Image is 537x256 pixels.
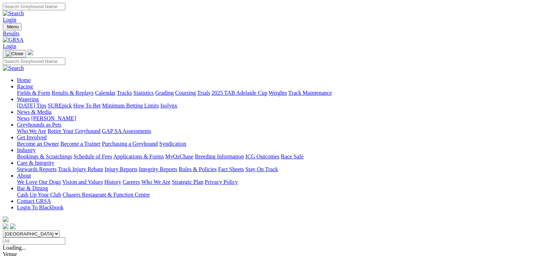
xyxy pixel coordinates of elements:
a: Tracks [117,90,132,96]
a: SUREpick [48,103,72,109]
div: About [17,179,534,185]
div: Racing [17,90,534,96]
a: Privacy Policy [205,179,238,185]
div: Wagering [17,103,534,109]
a: Purchasing a Greyhound [102,141,158,147]
a: ICG Outcomes [245,153,279,159]
a: News [17,115,30,121]
img: GRSA [3,37,24,43]
a: Stewards Reports [17,166,56,172]
a: 2025 TAB Adelaide Cup [211,90,267,96]
a: Home [17,77,31,83]
a: Rules & Policies [179,166,217,172]
a: News & Media [17,109,52,115]
a: Results [3,30,534,37]
a: Wagering [17,96,39,102]
input: Search [3,58,65,65]
a: Statistics [133,90,154,96]
div: Bar & Dining [17,192,534,198]
a: Applications & Forms [113,153,164,159]
img: Close [6,51,23,57]
img: twitter.svg [10,223,16,229]
a: Strategic Plan [172,179,203,185]
a: Contact GRSA [17,198,51,204]
img: facebook.svg [3,223,8,229]
a: Grading [155,90,174,96]
div: Industry [17,153,534,160]
a: Breeding Information [195,153,244,159]
input: Search [3,3,65,10]
a: Greyhounds as Pets [17,122,61,128]
a: Industry [17,147,36,153]
a: Careers [123,179,140,185]
a: Schedule of Fees [73,153,112,159]
img: logo-grsa-white.png [28,50,33,55]
span: Menu [7,24,19,29]
a: About [17,173,31,179]
img: Search [3,65,24,71]
a: Become a Trainer [60,141,101,147]
a: Bar & Dining [17,185,48,191]
span: Loading... [3,245,26,251]
a: Fact Sheets [218,166,244,172]
a: Coursing [175,90,196,96]
a: Retire Your Greyhound [48,128,101,134]
a: How To Bet [73,103,101,109]
a: Who We Are [141,179,171,185]
a: Get Involved [17,134,47,140]
img: Search [3,10,24,17]
button: Toggle navigation [3,50,26,58]
a: Results & Replays [52,90,94,96]
a: Racing [17,83,33,89]
div: Care & Integrity [17,166,534,173]
a: GAP SA Assessments [102,128,151,134]
a: Care & Integrity [17,160,54,166]
a: Isolynx [160,103,177,109]
a: Chasers Restaurant & Function Centre [62,192,150,198]
a: Calendar [95,90,115,96]
img: logo-grsa-white.png [3,216,8,222]
a: Track Injury Rebate [58,166,103,172]
a: Fields & Form [17,90,50,96]
a: [PERSON_NAME] [31,115,76,121]
a: Bookings & Scratchings [17,153,72,159]
a: Vision and Values [62,179,103,185]
a: Minimum Betting Limits [102,103,159,109]
a: Injury Reports [105,166,137,172]
a: We Love Our Dogs [17,179,61,185]
a: Login [3,17,16,23]
a: [DATE] Tips [17,103,46,109]
div: News & Media [17,115,534,122]
a: Integrity Reports [139,166,177,172]
a: Track Maintenance [288,90,332,96]
a: Stay On Track [245,166,278,172]
input: Select date [3,237,65,245]
a: History [104,179,121,185]
a: Login To Blackbook [17,204,64,210]
a: Syndication [159,141,186,147]
a: MyOzChase [165,153,193,159]
a: Race Safe [281,153,303,159]
a: Become an Owner [17,141,59,147]
div: Greyhounds as Pets [17,128,534,134]
a: Login [3,43,16,49]
a: Trials [197,90,210,96]
a: Who We Are [17,128,46,134]
a: Weights [269,90,287,96]
button: Toggle navigation [3,23,22,30]
a: Cash Up Your Club [17,192,61,198]
div: Get Involved [17,141,534,147]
